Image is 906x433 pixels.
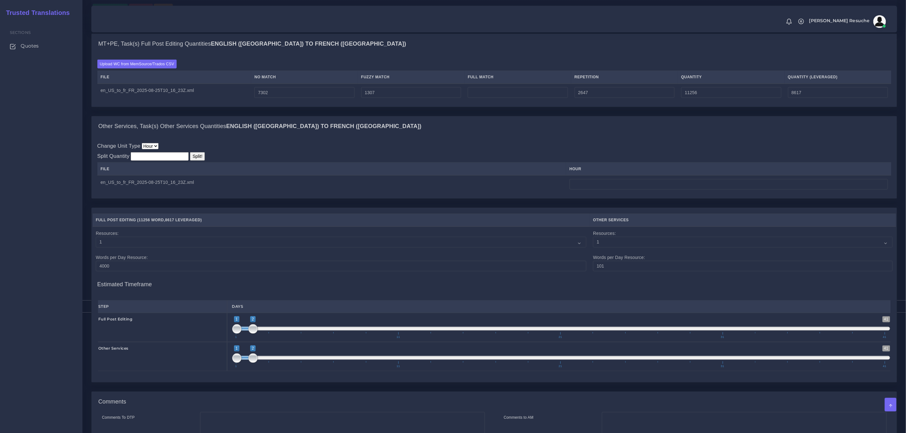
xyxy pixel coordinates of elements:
span: 2 [250,316,256,322]
h4: Other Services, Task(s) Other Services Quantities [98,123,421,130]
h4: Estimated Timeframe [97,275,891,288]
th: hour [566,163,891,176]
a: Trusted Translations [2,8,70,18]
span: 11256 Word [139,218,164,222]
span: 11 [396,336,401,339]
th: Repetition [571,71,678,84]
strong: Step [98,304,109,309]
span: 41 [882,365,888,368]
label: Change Unit Type [97,142,140,150]
th: File [97,163,566,176]
span: 21 [558,336,563,339]
span: 31 [720,336,725,339]
th: Quantity (Leveraged) [785,71,891,84]
label: Comments to AM [504,415,534,420]
span: 1 [234,346,239,352]
span: 1 [234,316,239,322]
span: 2 [250,346,256,352]
strong: Other Services [98,346,128,351]
h4: Comments [98,398,126,405]
b: English ([GEOGRAPHIC_DATA]) TO French ([GEOGRAPHIC_DATA]) [226,123,421,129]
input: Split! [190,152,205,161]
div: Other Services, Task(s) Other Services QuantitiesEnglish ([GEOGRAPHIC_DATA]) TO French ([GEOGRAPH... [92,116,897,137]
label: Split Quantity [97,152,130,160]
b: English ([GEOGRAPHIC_DATA]) TO French ([GEOGRAPHIC_DATA]) [211,41,406,47]
span: 21 [558,365,563,368]
th: Quantity [678,71,785,84]
span: Sections [10,30,31,35]
span: Quotes [21,42,39,49]
span: 41 [883,346,890,352]
span: 41 [883,316,890,322]
th: No Match [251,71,358,84]
th: Fuzzy Match [358,71,464,84]
div: Other Services, Task(s) Other Services QuantitiesEnglish ([GEOGRAPHIC_DATA]) TO French ([GEOGRAPH... [92,136,897,198]
th: Other Services [590,214,896,227]
th: File [97,71,251,84]
td: en_US_to_fr_FR_2025-08-25T10_16_23Z.xml [97,175,566,193]
th: Full Post Editing ( , ) [93,214,590,227]
span: 1 [234,336,238,339]
label: Upload WC from MemSource/Trados CSV [97,60,177,68]
h2: Trusted Translations [2,9,70,16]
span: 1 [234,365,238,368]
div: MT+PE, Task(s) Full Post Editing QuantitiesEnglish ([GEOGRAPHIC_DATA]) TO French ([GEOGRAPHIC_DATA]) [92,34,897,54]
strong: Days [232,304,244,309]
strong: Full Post Editing [98,317,133,321]
label: Comments To DTP [102,415,135,420]
span: 31 [720,365,725,368]
span: 11 [396,365,401,368]
td: en_US_to_fr_FR_2025-08-25T10_16_23Z.xml [97,84,251,101]
a: Quotes [5,39,78,53]
img: avatar [873,15,886,28]
h4: MT+PE, Task(s) Full Post Editing Quantities [98,41,406,48]
span: 41 [882,336,888,339]
span: 8617 Leveraged [165,218,201,222]
td: Resources: Words per Day Resource: [93,227,590,275]
a: [PERSON_NAME] Resucheavatar [806,15,888,28]
span: [PERSON_NAME] Resuche [809,18,870,23]
div: MT+PE, Task(s) Full Post Editing QuantitiesEnglish ([GEOGRAPHIC_DATA]) TO French ([GEOGRAPHIC_DATA]) [92,54,897,107]
td: Resources: Words per Day Resource: [590,227,896,275]
th: Full Match [465,71,571,84]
